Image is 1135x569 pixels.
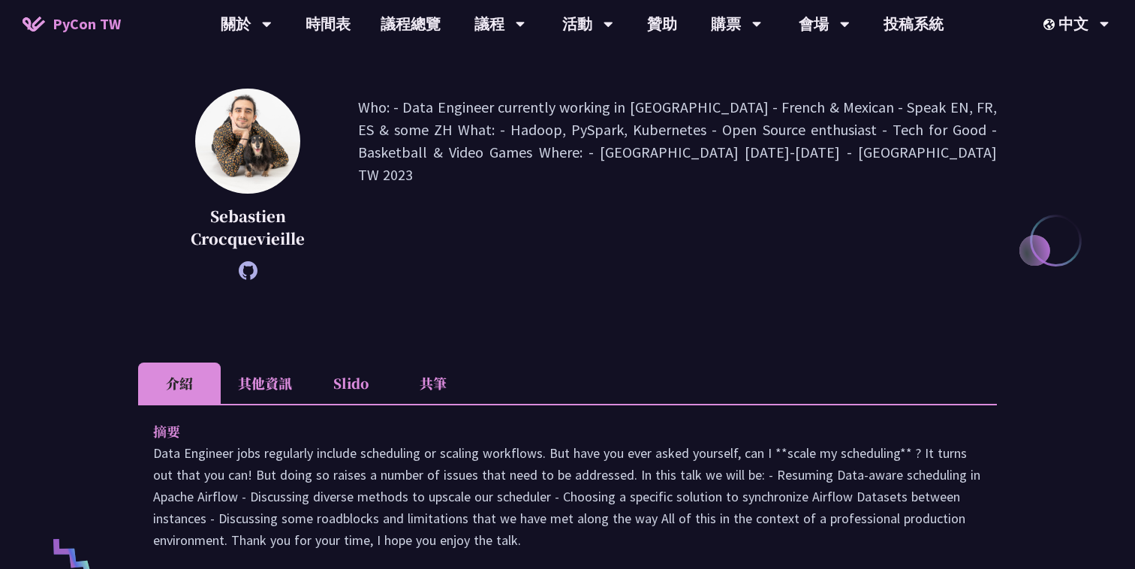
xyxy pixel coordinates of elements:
li: 介紹 [138,363,221,404]
p: 摘要 [153,420,952,442]
img: Home icon of PyCon TW 2025 [23,17,45,32]
p: Who: - Data Engineer currently working in [GEOGRAPHIC_DATA] - French & Mexican - Speak EN, FR, ES... [358,96,997,272]
li: 共筆 [392,363,474,404]
li: Slido [309,363,392,404]
img: Locale Icon [1043,19,1058,30]
a: PyCon TW [8,5,136,43]
p: Data Engineer jobs regularly include scheduling or scaling workflows. But have you ever asked you... [153,442,982,551]
span: PyCon TW [53,13,121,35]
img: Sebastien Crocquevieille [195,89,300,194]
p: Sebastien Crocquevieille [176,205,321,250]
li: 其他資訊 [221,363,309,404]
